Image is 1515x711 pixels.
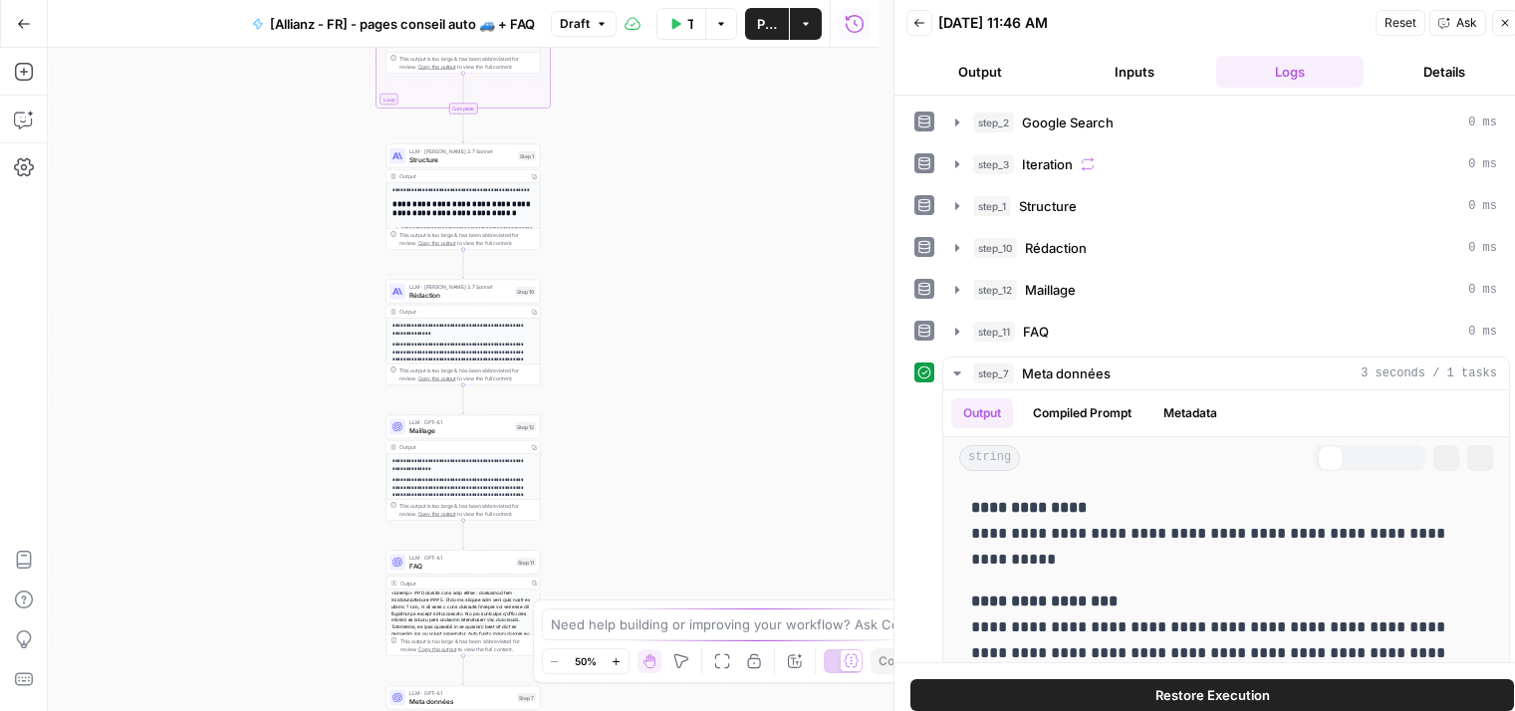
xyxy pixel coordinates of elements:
span: Meta données [1022,363,1111,383]
span: Maillage [1025,280,1076,300]
button: Output [906,56,1054,88]
span: LLM · GPT-4.1 [409,689,513,697]
button: 0 ms [943,316,1509,348]
div: This output is too large & has been abbreviated for review. to view the full content. [399,502,536,518]
span: Copy the output [418,646,456,652]
span: step_7 [973,363,1014,383]
button: Test Workflow [656,8,705,40]
button: Draft [551,11,617,37]
span: LLM · [PERSON_NAME] 3.7 Sonnet [409,283,511,291]
button: 3 seconds / 1 tasks [943,357,1509,389]
span: Publish [757,14,777,34]
span: 0 ms [1468,281,1497,299]
span: Test Workflow [687,14,693,34]
button: Ask [1429,10,1486,36]
span: LLM · GPT-4.1 [409,554,512,562]
div: Complete [386,104,541,115]
button: Inputs [1062,56,1209,88]
button: 0 ms [943,232,1509,264]
g: Edge from step_10 to step_12 [462,384,465,413]
span: 50% [575,653,597,669]
div: Step 10 [515,287,536,296]
span: Iteration [1022,154,1073,174]
button: Restore Execution [910,679,1514,711]
div: Output [399,308,525,316]
div: Step 7 [517,693,536,702]
g: Edge from step_3-iteration-end to step_1 [462,114,465,142]
span: step_3 [973,154,1014,174]
div: Step 11 [516,558,536,567]
span: step_10 [973,238,1017,258]
span: 0 ms [1468,197,1497,215]
span: Google Search [1022,113,1114,132]
span: step_12 [973,280,1017,300]
span: LLM · GPT-4.1 [409,418,511,426]
span: FAQ [1023,322,1049,342]
span: Draft [560,15,590,33]
span: Meta données [409,696,513,706]
div: Step 1 [518,151,536,160]
div: Output [399,172,525,180]
button: 0 ms [943,148,1509,180]
div: LLM · GPT-4.1FAQStep 11Output<loremip> ## Dolorsita cons adip elitse : doeiusmod tem incididun/ut... [386,551,541,656]
span: 0 ms [1468,323,1497,341]
span: step_11 [973,322,1015,342]
button: 0 ms [943,274,1509,306]
div: This output is too large & has been abbreviated for review. to view the full content. [399,231,536,247]
div: This output is too large & has been abbreviated for review. to view the full content. [399,55,536,71]
button: [Allianz - FR] - pages conseil auto 🚙 + FAQ [240,8,547,40]
g: Edge from step_1 to step_10 [462,249,465,278]
button: Reset [1376,10,1425,36]
div: <loremip> ## Dolorsita cons adip elitse : doeiusmod tem incididun/utlabore ### 5. Etdo-ma aliquae... [386,590,540,697]
div: This output is too large & has been abbreviated for review. to view the full content. [399,637,536,653]
span: [Allianz - FR] - pages conseil auto 🚙 + FAQ [270,14,535,34]
button: Logs [1216,56,1364,88]
span: step_1 [973,196,1011,216]
span: string [959,445,1020,471]
button: Copy [871,648,916,674]
span: 0 ms [1468,239,1497,257]
span: Copy the output [418,511,456,517]
span: 0 ms [1468,114,1497,131]
span: LLM · [PERSON_NAME] 3.7 Sonnet [409,147,514,155]
button: 0 ms [943,107,1509,138]
div: Output [399,579,525,587]
span: 0 ms [1468,155,1497,173]
span: Reset [1385,14,1416,32]
span: Maillage [409,425,511,435]
span: step_2 [973,113,1014,132]
g: Edge from step_11 to step_7 [462,655,465,684]
span: Copy the output [418,240,456,246]
span: Structure [409,154,514,164]
span: Copy the output [418,64,456,70]
span: Restore Execution [1155,685,1270,705]
g: Edge from step_12 to step_11 [462,520,465,549]
button: Output [951,398,1013,428]
span: Structure [1019,196,1077,216]
button: Metadata [1151,398,1229,428]
div: Complete [449,104,478,115]
span: Copy [879,652,908,670]
span: 3 seconds / 1 tasks [1361,364,1497,382]
div: Step 12 [515,422,536,431]
button: Compiled Prompt [1021,398,1143,428]
button: Publish [745,8,789,40]
div: This output is too large & has been abbreviated for review. to view the full content. [399,366,536,382]
span: Rédaction [409,290,511,300]
span: Rédaction [1025,238,1087,258]
div: Output [399,443,525,451]
span: Copy the output [418,375,456,381]
button: 0 ms [943,190,1509,222]
span: FAQ [409,561,512,571]
span: Ask [1456,14,1477,32]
